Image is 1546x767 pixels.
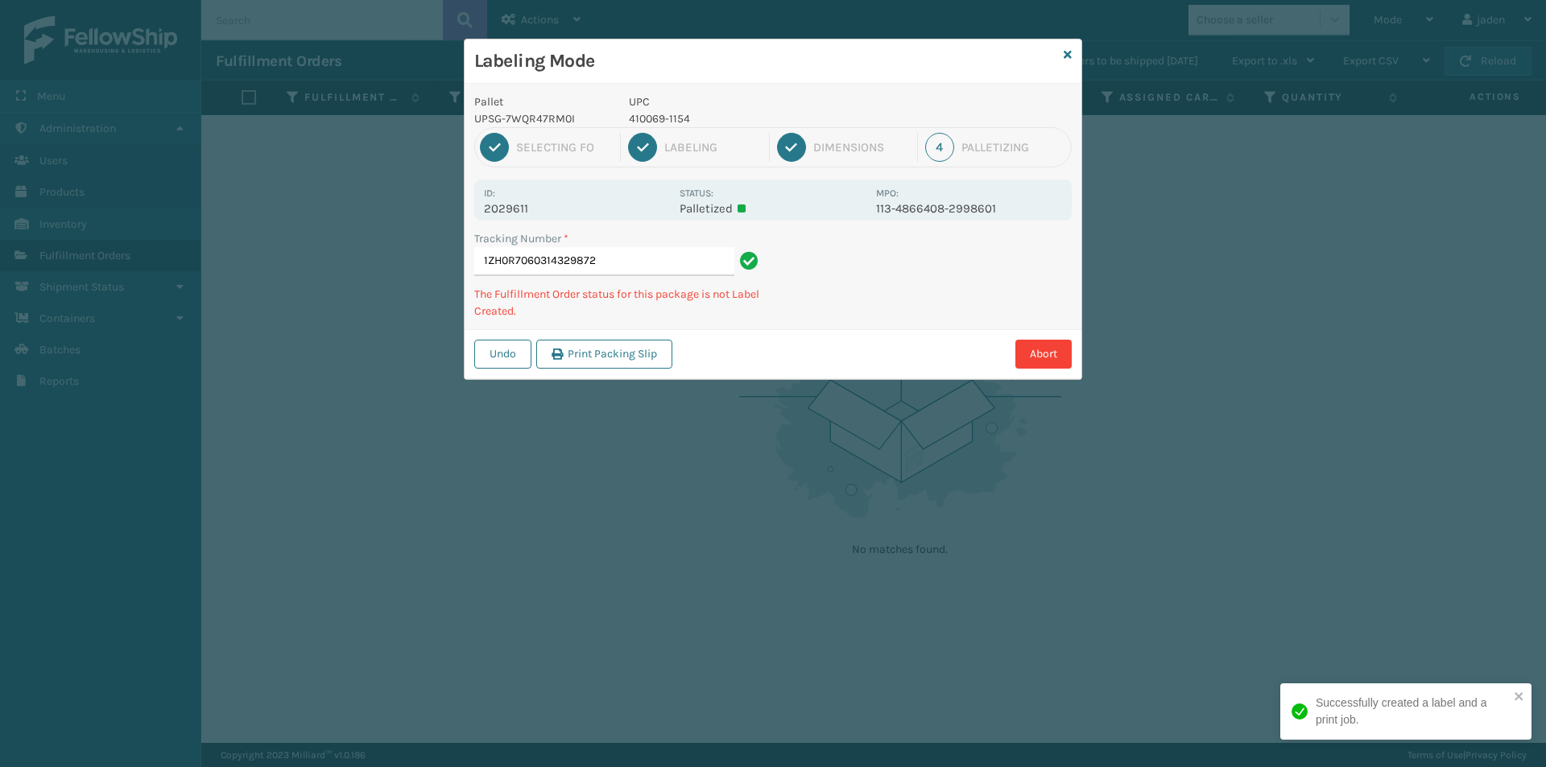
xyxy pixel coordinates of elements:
div: Dimensions [813,140,910,155]
button: close [1514,690,1525,705]
label: Status: [680,188,713,199]
div: 4 [925,133,954,162]
button: Abort [1015,340,1072,369]
p: UPSG-7WQR47RM0I [474,110,610,127]
label: Tracking Number [474,230,568,247]
div: Successfully created a label and a print job. [1316,695,1509,728]
p: 410069-1154 [629,110,866,127]
div: 1 [480,133,509,162]
p: Palletized [680,201,866,216]
button: Print Packing Slip [536,340,672,369]
p: Pallet [474,93,610,110]
p: UPC [629,93,866,110]
label: Id: [484,188,495,199]
div: Selecting FO [516,140,613,155]
div: Palletizing [961,140,1066,155]
div: 2 [628,133,657,162]
button: Undo [474,340,531,369]
p: The Fulfillment Order status for this package is not Label Created. [474,286,763,320]
div: Labeling [664,140,761,155]
h3: Labeling Mode [474,49,1057,73]
p: 113-4866408-2998601 [876,201,1062,216]
p: 2029611 [484,201,670,216]
div: 3 [777,133,806,162]
label: MPO: [876,188,899,199]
